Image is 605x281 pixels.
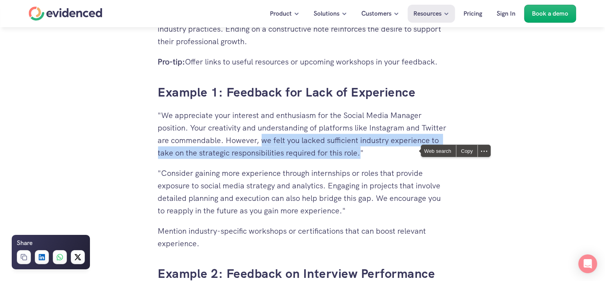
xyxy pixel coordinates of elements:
a: Book a demo [524,5,576,23]
a: Sign In [491,5,522,23]
p: "Consider gaining more experience through internships or roles that provide exposure to social me... [158,167,447,217]
p: Solutions [314,9,340,19]
p: Book a demo [532,9,569,19]
p: Mention industry-specific workshops or certifications that can boost relevant experience. [158,225,447,250]
h3: Example 1: Feedback for Lack of Experience [158,84,447,101]
p: Offer links to useful resources or upcoming workshops in your feedback. [158,55,447,68]
div: Copy [456,145,478,157]
a: Pricing [458,5,488,23]
h6: Share [17,238,32,248]
p: Sign In [497,9,516,19]
p: Resources [414,9,442,19]
p: Pricing [464,9,483,19]
strong: Pro-tip: [158,57,185,67]
span: Web search [421,145,456,157]
p: Product [270,9,292,19]
p: Customers [362,9,392,19]
p: "We appreciate your interest and enthusiasm for the Social Media Manager position. Your creativit... [158,109,447,159]
div: Open Intercom Messenger [578,254,597,273]
a: Home [29,7,102,21]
